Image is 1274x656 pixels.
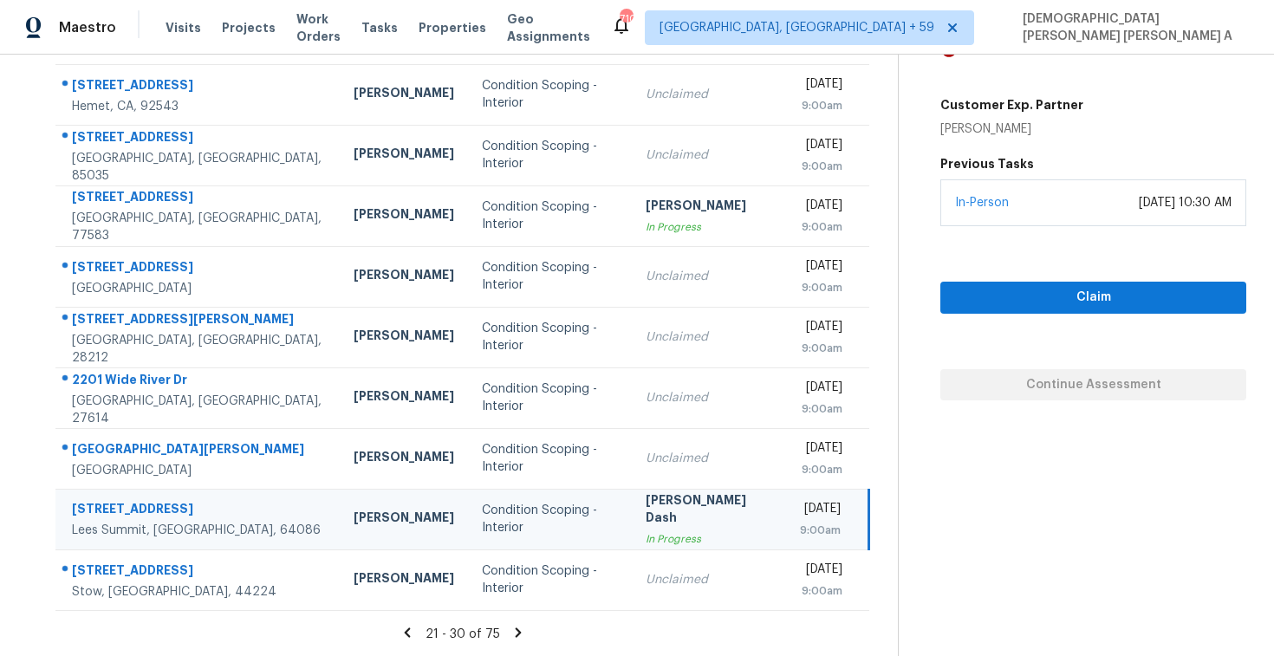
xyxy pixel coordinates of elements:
div: [STREET_ADDRESS] [72,562,326,583]
div: [PERSON_NAME] [354,327,454,348]
span: Properties [419,19,486,36]
span: Claim [954,287,1232,309]
div: 9:00am [800,582,842,600]
div: [STREET_ADDRESS] [72,128,326,150]
div: [PERSON_NAME] [354,509,454,530]
div: [GEOGRAPHIC_DATA], [GEOGRAPHIC_DATA], 27614 [72,393,326,427]
div: Condition Scoping - Interior [482,502,618,536]
a: In-Person [955,197,1009,209]
div: [PERSON_NAME] [354,205,454,227]
div: [PERSON_NAME] [354,569,454,591]
div: Condition Scoping - Interior [482,320,618,354]
div: Lees Summit, [GEOGRAPHIC_DATA], 64086 [72,522,326,539]
span: [GEOGRAPHIC_DATA], [GEOGRAPHIC_DATA] + 59 [660,19,934,36]
div: 9:00am [800,522,841,539]
div: [PERSON_NAME] [940,120,1083,138]
div: [STREET_ADDRESS] [72,76,326,98]
span: [DEMOGRAPHIC_DATA][PERSON_NAME] [PERSON_NAME] A [1016,10,1248,45]
span: 21 - 30 of 75 [426,628,500,640]
div: [PERSON_NAME] [354,84,454,106]
span: Geo Assignments [507,10,590,45]
div: Unclaimed [646,328,772,346]
div: Condition Scoping - Interior [482,198,618,233]
div: [GEOGRAPHIC_DATA], [GEOGRAPHIC_DATA], 85035 [72,150,326,185]
div: [PERSON_NAME] [354,145,454,166]
div: [DATE] [800,379,842,400]
div: Condition Scoping - Interior [482,259,618,294]
div: Condition Scoping - Interior [482,380,618,415]
div: Unclaimed [646,450,772,467]
div: [DATE] [800,136,842,158]
div: 9:00am [800,340,842,357]
div: 9:00am [800,279,842,296]
div: 9:00am [800,218,842,236]
div: [PERSON_NAME] [354,387,454,409]
div: [GEOGRAPHIC_DATA][PERSON_NAME] [72,440,326,462]
span: Projects [222,19,276,36]
div: [STREET_ADDRESS][PERSON_NAME] [72,310,326,332]
div: Condition Scoping - Interior [482,138,618,172]
div: [GEOGRAPHIC_DATA], [GEOGRAPHIC_DATA], 77583 [72,210,326,244]
h5: Previous Tasks [940,155,1246,172]
div: [GEOGRAPHIC_DATA], [GEOGRAPHIC_DATA], 28212 [72,332,326,367]
div: [GEOGRAPHIC_DATA] [72,462,326,479]
div: [DATE] [800,500,841,522]
span: Visits [166,19,201,36]
div: In Progress [646,530,772,548]
h5: Customer Exp. Partner [940,96,1083,114]
div: Stow, [GEOGRAPHIC_DATA], 44224 [72,583,326,601]
div: Unclaimed [646,86,772,103]
div: [DATE] [800,561,842,582]
div: Condition Scoping - Interior [482,77,618,112]
div: [STREET_ADDRESS] [72,258,326,280]
div: [DATE] 10:30 AM [1139,194,1232,211]
div: [DATE] [800,75,842,97]
div: 9:00am [800,97,842,114]
div: Condition Scoping - Interior [482,441,618,476]
div: [STREET_ADDRESS] [72,188,326,210]
div: [DATE] [800,257,842,279]
div: [DATE] [800,197,842,218]
div: Unclaimed [646,146,772,164]
div: [PERSON_NAME] [646,197,772,218]
div: [STREET_ADDRESS] [72,500,326,522]
div: Unclaimed [646,268,772,285]
span: Maestro [59,19,116,36]
div: 2201 Wide River Dr [72,371,326,393]
div: [PERSON_NAME] Dash [646,491,772,530]
span: Tasks [361,22,398,34]
button: Claim [940,282,1246,314]
div: [DATE] [800,318,842,340]
div: Condition Scoping - Interior [482,562,618,597]
div: 9:00am [800,461,842,478]
div: [PERSON_NAME] [354,448,454,470]
div: [GEOGRAPHIC_DATA] [72,280,326,297]
div: 9:00am [800,158,842,175]
div: 9:00am [800,400,842,418]
div: 710 [620,10,632,28]
div: [DATE] [800,439,842,461]
div: In Progress [646,218,772,236]
div: Hemet, CA, 92543 [72,98,326,115]
div: Unclaimed [646,389,772,406]
div: [PERSON_NAME] [354,266,454,288]
span: Work Orders [296,10,341,45]
div: Unclaimed [646,571,772,588]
